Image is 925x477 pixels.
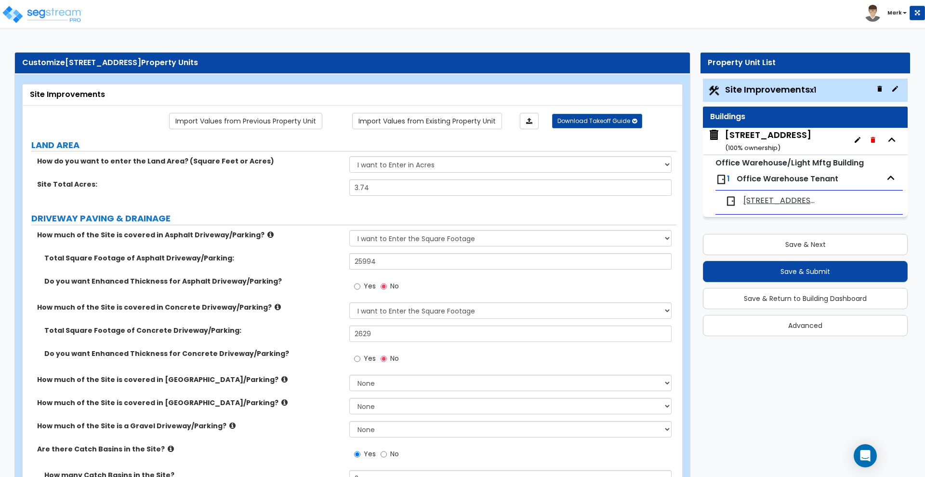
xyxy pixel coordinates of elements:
span: Office Warehouse Tenant [737,173,838,184]
button: Save & Return to Building Dashboard [703,288,908,309]
button: Download Takeoff Guide [552,114,642,128]
b: Mark [887,9,902,16]
span: Site Improvements [725,83,816,95]
img: avatar.png [864,5,881,22]
a: Import the dynamic attributes value through Excel sheet [520,113,539,129]
label: Do you want Enhanced Thickness for Asphalt Driveway/Parking? [44,276,342,286]
label: DRIVEWAY PAVING & DRAINAGE [31,212,676,225]
i: click for more info! [229,422,236,429]
button: Save & Submit [703,261,908,282]
small: Office Warehouse/Light Mftg Building [715,157,864,168]
img: door.png [715,174,727,185]
span: 16727 Chicago Ave [708,129,811,153]
div: Buildings [710,111,900,123]
input: No [381,354,387,364]
label: How much of the Site is covered in [GEOGRAPHIC_DATA]/Parking? [37,375,342,384]
span: Download Takeoff Guide [557,117,630,125]
div: Open Intercom Messenger [854,444,877,467]
label: How much of the Site is covered in Asphalt Driveway/Parking? [37,230,342,240]
label: How much of the Site is covered in [GEOGRAPHIC_DATA]/Parking? [37,398,342,408]
img: Construction.png [708,84,720,97]
input: Yes [354,354,360,364]
label: Are there Catch Basins in the Site? [37,444,342,454]
i: click for more info! [275,303,281,311]
span: 16727 Chicago Ave [743,195,818,206]
input: No [381,449,387,460]
small: x1 [810,85,816,95]
label: LAND AREA [31,139,676,151]
a: Import the dynamic attribute values from previous properties. [169,113,322,129]
span: Yes [364,449,376,459]
a: Import the dynamic attribute values from existing properties. [352,113,502,129]
div: Site Improvements [30,89,675,100]
label: Site Total Acres: [37,179,342,189]
div: Property Unit List [708,57,903,68]
label: Do you want Enhanced Thickness for Concrete Driveway/Parking? [44,349,342,358]
label: How much of the Site is a Gravel Driveway/Parking? [37,421,342,431]
i: click for more info! [168,445,174,452]
img: door.png [725,195,737,207]
i: click for more info! [281,376,288,383]
span: Yes [364,281,376,291]
span: No [390,281,399,291]
span: Yes [364,354,376,363]
span: [STREET_ADDRESS] [65,57,141,68]
button: Advanced [703,315,908,336]
span: 1 [727,173,730,184]
div: Customize Property Units [22,57,683,68]
input: Yes [354,281,360,292]
input: Yes [354,449,360,460]
input: No [381,281,387,292]
i: click for more info! [267,231,274,238]
label: How much of the Site is covered in Concrete Driveway/Parking? [37,302,342,312]
small: ( 100 % ownership) [725,143,780,152]
label: Total Square Footage of Asphalt Driveway/Parking: [44,253,342,263]
label: How do you want to enter the Land Area? (Square Feet or Acres) [37,156,342,166]
i: click for more info! [281,399,288,406]
span: No [390,449,399,459]
div: [STREET_ADDRESS] [725,129,811,153]
button: Save & Next [703,234,908,255]
img: building.svg [708,129,720,141]
label: Total Square Footage of Concrete Driveway/Parking: [44,326,342,335]
span: No [390,354,399,363]
img: logo_pro_r.png [1,5,83,24]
